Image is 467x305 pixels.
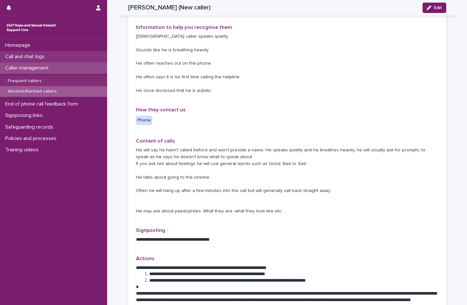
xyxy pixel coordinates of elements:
img: rhQMoQhaT3yELyF149Cw [5,21,57,34]
p: Signposting links [3,112,48,119]
h2: [PERSON_NAME] (New caller) [128,4,211,11]
p: Frequent callers [3,78,47,84]
button: Edit [423,3,446,13]
p: Homepage [3,42,35,48]
p: [DEMOGRAPHIC_DATA] caller speaks quietly Sounds like he is breathing heavily He often reaches out... [136,33,438,94]
p: Safeguarding records [3,124,58,130]
p: Training videos [3,147,44,153]
p: Policies and processes [3,135,62,142]
span: Information to help you recognise them [136,25,232,30]
p: Call and chat logs [3,54,50,60]
span: Content of calls [136,138,175,144]
span: Edit [434,6,442,10]
span: Actions [136,256,154,261]
span: How they contact us [136,107,186,112]
div: Phone [136,116,152,125]
p: Abusive/Banned callers [3,89,62,94]
p: Caller management [3,65,54,71]
span: Signposting [136,228,165,233]
p: He will say he hasn't called before and won't provide a name, He speaks quietly and he breathes h... [136,147,438,214]
p: End of phone call feedback form [3,101,83,107]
